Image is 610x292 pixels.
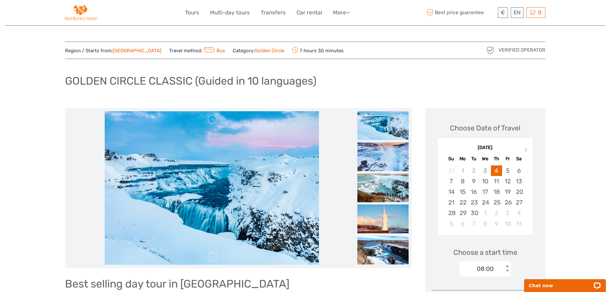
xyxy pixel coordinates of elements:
div: Choose Monday, September 15th, 2025 [457,187,468,197]
img: 2858cc82e5a746d291d56d413d2c8506_slider_thumbnail.jpg [357,142,409,171]
div: Choose Monday, September 22nd, 2025 [457,197,468,208]
div: Choose Saturday, October 11th, 2025 [513,219,525,229]
span: Category: [233,47,284,54]
div: Choose Tuesday, September 9th, 2025 [468,176,479,187]
div: month 2025-09 [440,165,530,229]
div: Choose Friday, September 26th, 2025 [502,197,513,208]
div: Su [446,154,457,163]
span: € [501,9,505,16]
div: Choose Wednesday, September 10th, 2025 [479,176,491,187]
div: We [479,154,491,163]
div: Tu [468,154,479,163]
div: Choose Friday, September 5th, 2025 [502,165,513,176]
div: Not available Monday, September 1st, 2025 [457,165,468,176]
button: Next Month [522,146,532,156]
a: [GEOGRAPHIC_DATA] [113,48,161,54]
div: Choose Date of Travel [450,123,520,133]
span: Best price guarantee [425,7,496,18]
img: f05ce2ace1b449358594dd154c943b53_main_slider.jpg [105,111,319,265]
div: Choose Wednesday, September 17th, 2025 [479,187,491,197]
a: Transfers [261,8,286,17]
h1: GOLDEN CIRCLE CLASSIC (Guided in 10 languages) [65,74,316,88]
div: Choose Tuesday, October 7th, 2025 [468,219,479,229]
div: Choose Sunday, September 21st, 2025 [446,197,457,208]
div: Choose Wednesday, September 24th, 2025 [479,197,491,208]
a: Bus [202,48,225,54]
div: Choose Thursday, September 18th, 2025 [491,187,502,197]
div: Choose Sunday, October 5th, 2025 [446,219,457,229]
div: Choose Tuesday, September 30th, 2025 [468,208,479,218]
div: Choose Tuesday, September 23rd, 2025 [468,197,479,208]
div: Choose Monday, October 6th, 2025 [457,219,468,229]
iframe: LiveChat chat widget [520,272,610,292]
div: 08:00 [477,265,494,273]
div: Choose Sunday, September 28th, 2025 [446,208,457,218]
a: More [333,8,350,17]
div: Choose Monday, September 8th, 2025 [457,176,468,187]
div: Choose Saturday, September 20th, 2025 [513,187,525,197]
div: Mo [457,154,468,163]
div: Not available Tuesday, September 2nd, 2025 [468,165,479,176]
div: Fr [502,154,513,163]
span: Travel method: [169,46,225,55]
div: Choose Saturday, September 6th, 2025 [513,165,525,176]
img: verified_operator_grey_128.png [485,45,495,55]
img: 1cf7827d33cc4243a6664a2d58bbd7ab_slider_thumbnail.jpg [357,236,409,264]
div: Choose Tuesday, September 16th, 2025 [468,187,479,197]
span: Region / Starts from: [65,47,161,54]
div: Choose Wednesday, October 8th, 2025 [479,219,491,229]
a: Tours [185,8,199,17]
span: Verified Operator [499,47,545,54]
h1: Best selling day tour in [GEOGRAPHIC_DATA] [65,277,412,290]
div: Not available Wednesday, September 3rd, 2025 [479,165,491,176]
div: Choose Thursday, October 2nd, 2025 [491,208,502,218]
div: Choose Friday, September 19th, 2025 [502,187,513,197]
div: Choose Thursday, September 25th, 2025 [491,197,502,208]
div: EN [511,7,524,18]
div: Choose Thursday, September 11th, 2025 [491,176,502,187]
img: b95fbf40f6eb48b1835bd6e9f9e4a15b_slider_thumbnail.jpg [357,173,409,202]
div: Choose Friday, October 10th, 2025 [502,219,513,229]
img: f05ce2ace1b449358594dd154c943b53_slider_thumbnail.jpg [357,111,409,140]
div: Th [491,154,502,163]
div: Choose Wednesday, October 1st, 2025 [479,208,491,218]
img: 52fc39272a574f94b02883c78565deeb_slider_thumbnail.jpg [357,204,409,233]
span: Choose a start time [453,247,517,257]
div: Choose Thursday, September 4th, 2025 [491,165,502,176]
a: Multi-day tours [210,8,250,17]
a: Golden Circle [255,48,284,54]
div: Choose Friday, September 12th, 2025 [502,176,513,187]
div: Choose Saturday, September 13th, 2025 [513,176,525,187]
div: Not available Sunday, August 31st, 2025 [446,165,457,176]
div: Choose Saturday, October 4th, 2025 [513,208,525,218]
div: Choose Saturday, September 27th, 2025 [513,197,525,208]
span: 7 hours 30 minutes [292,46,344,55]
div: Choose Sunday, September 14th, 2025 [446,187,457,197]
div: Choose Monday, September 29th, 2025 [457,208,468,218]
span: 0 [537,9,542,16]
div: Choose Friday, October 3rd, 2025 [502,208,513,218]
div: Choose Sunday, September 7th, 2025 [446,176,457,187]
div: [DATE] [438,145,533,151]
a: Car rental [297,8,322,17]
div: < > [505,265,510,272]
img: Norðurey Hótel [65,5,97,21]
div: Sa [513,154,525,163]
div: Choose Thursday, October 9th, 2025 [491,219,502,229]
